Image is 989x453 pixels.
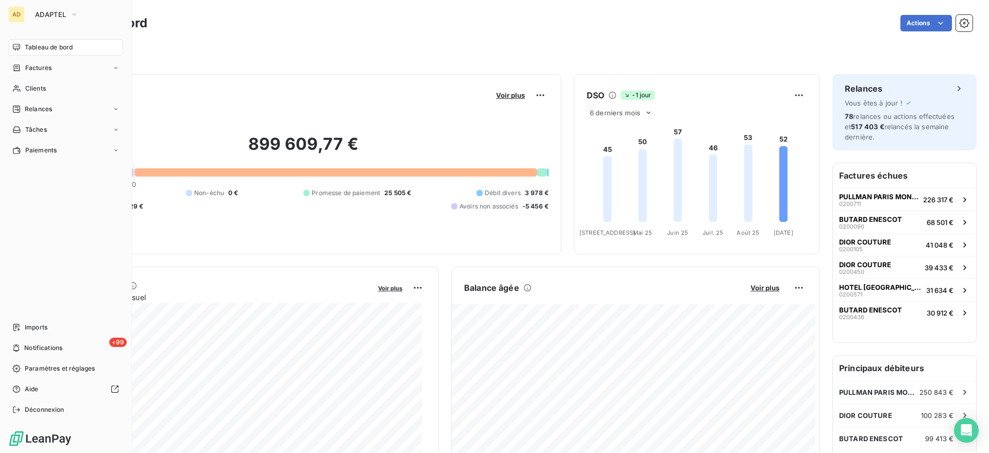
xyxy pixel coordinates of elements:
img: Logo LeanPay [8,430,72,447]
button: HOTEL [GEOGRAPHIC_DATA]020057131 634 € [833,278,976,301]
span: 0200450 [839,269,864,275]
h6: Relances [845,82,882,95]
h2: 899 609,77 € [58,134,549,165]
a: Aide [8,381,123,397]
span: 0200711 [839,201,861,207]
tspan: [DATE] [774,229,793,236]
span: 0200436 [839,314,864,320]
span: DIOR COUTURE [839,260,891,269]
span: Voir plus [496,91,525,99]
tspan: Mai 25 [633,229,652,236]
span: 3 978 € [525,188,549,198]
h6: DSO [587,89,604,101]
span: Factures [25,63,52,73]
span: Avoirs non associés [459,202,518,211]
span: 39 433 € [925,264,953,272]
span: 100 283 € [921,411,953,420]
button: DIOR COUTURE020045039 433 € [833,256,976,278]
span: Imports [25,323,47,332]
span: Promesse de paiement [312,188,380,198]
span: -5 456 € [522,202,549,211]
span: Paramètres et réglages [25,364,95,373]
span: Vous êtes à jour ! [845,99,902,107]
h6: Balance âgée [464,282,519,294]
tspan: Juin 25 [667,229,688,236]
span: 78 [845,112,853,120]
span: HOTEL [GEOGRAPHIC_DATA] [839,283,922,291]
span: BUTARD ENESCOT [839,215,902,223]
span: Tableau de bord [25,43,73,52]
button: BUTARD ENESCOT020009068 501 € [833,211,976,233]
button: BUTARD ENESCOT020043630 912 € [833,301,976,324]
span: 41 048 € [926,241,953,249]
span: 6 derniers mois [590,109,640,117]
span: 31 634 € [926,286,953,294]
span: 226 317 € [923,196,953,204]
span: Non-échu [194,188,224,198]
tspan: Juil. 25 [703,229,723,236]
button: Voir plus [747,283,782,292]
button: Actions [900,15,952,31]
span: 0 € [228,188,238,198]
h6: Principaux débiteurs [833,356,976,380]
span: Voir plus [378,285,402,292]
div: AD [8,6,25,23]
span: Aide [25,385,39,394]
button: DIOR COUTURE020010541 048 € [833,233,976,256]
span: 0200090 [839,223,864,230]
span: 0200571 [839,291,862,298]
span: -1 jour [621,91,654,100]
span: Clients [25,84,46,93]
span: Déconnexion [25,405,64,414]
div: Open Intercom Messenger [954,418,979,443]
span: 0 [132,180,136,188]
span: 517 403 € [851,123,884,131]
span: Chiffre d'affaires mensuel [58,292,371,303]
span: Paiements [25,146,57,155]
span: Voir plus [751,284,779,292]
span: PULLMAN PARIS MONTPARNASSE [839,193,919,201]
span: 250 843 € [919,388,953,396]
span: DIOR COUTURE [839,411,892,420]
span: 25 505 € [384,188,411,198]
span: 99 413 € [925,434,953,443]
span: Relances [25,104,52,114]
h6: Factures échues [833,163,976,188]
span: 68 501 € [927,218,953,226]
span: relances ou actions effectuées et relancés la semaine dernière. [845,112,954,141]
button: Voir plus [375,283,405,292]
span: +99 [109,338,127,347]
button: Voir plus [493,91,528,100]
span: BUTARD ENESCOT [839,306,902,314]
span: 30 912 € [927,309,953,317]
span: PULLMAN PARIS MONTPARNASSE [839,388,919,396]
span: ADAPTEL [35,10,66,19]
span: BUTARD ENESCOT [839,434,903,443]
span: Débit divers [485,188,521,198]
span: DIOR COUTURE [839,238,891,246]
tspan: Août 25 [737,229,759,236]
span: 0200105 [839,246,863,252]
span: Tâches [25,125,47,134]
tspan: [STREET_ADDRESS] [579,229,635,236]
span: Notifications [24,343,62,353]
button: PULLMAN PARIS MONTPARNASSE0200711226 317 € [833,188,976,211]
